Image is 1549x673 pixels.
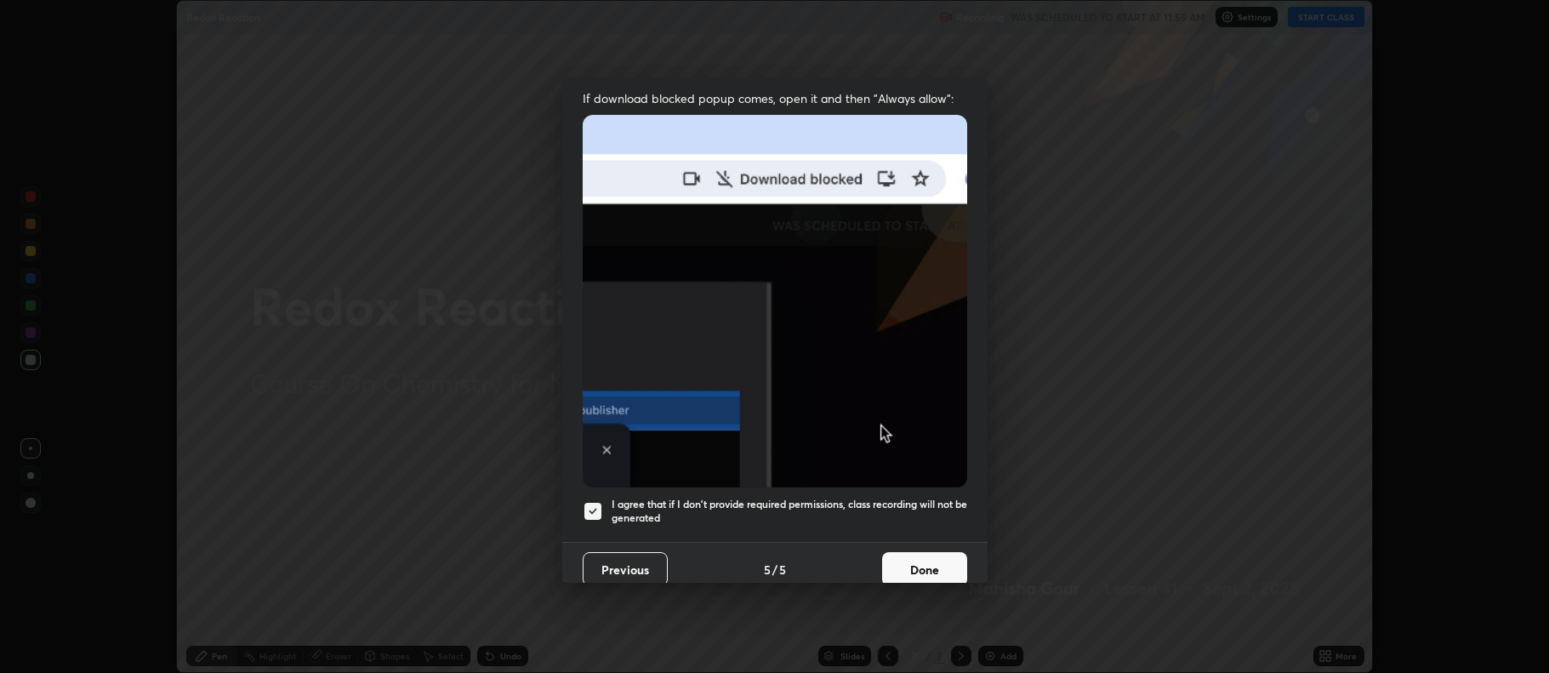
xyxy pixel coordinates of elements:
h4: 5 [779,561,786,579]
button: Done [882,552,967,586]
h4: 5 [764,561,771,579]
h4: / [772,561,777,579]
span: If download blocked popup comes, open it and then "Always allow": [583,90,967,106]
h5: I agree that if I don't provide required permissions, class recording will not be generated [612,498,967,524]
img: downloads-permission-blocked.gif [583,115,967,487]
button: Previous [583,552,668,586]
